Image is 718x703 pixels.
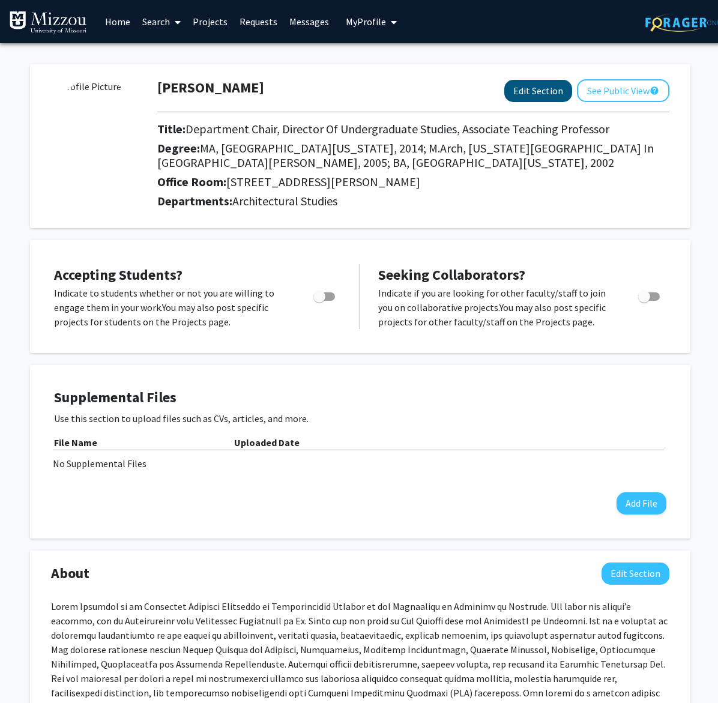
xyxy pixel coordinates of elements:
[234,1,283,43] a: Requests
[650,83,659,98] mat-icon: help
[504,80,572,102] button: Edit Section
[54,389,666,406] h4: Supplemental Files
[577,79,669,102] button: See Public View
[226,174,420,189] span: [STREET_ADDRESS][PERSON_NAME]
[99,1,136,43] a: Home
[9,649,51,694] iframe: Chat
[283,1,335,43] a: Messages
[157,79,264,97] h1: [PERSON_NAME]
[9,11,87,35] img: University of Missouri Logo
[617,492,666,514] button: Add File
[53,456,668,471] div: No Supplemental Files
[51,563,89,584] span: About
[157,140,654,170] span: MA, [GEOGRAPHIC_DATA][US_STATE], 2014; M.Arch, [US_STATE][GEOGRAPHIC_DATA] In [GEOGRAPHIC_DATA][P...
[136,1,187,43] a: Search
[602,563,669,585] button: Edit About
[54,411,666,426] p: Use this section to upload files such as CVs, articles, and more.
[54,286,291,329] p: Indicate to students whether or not you are willing to engage them in your work. You may also pos...
[309,286,342,304] div: Toggle
[157,141,669,170] h2: Degree:
[51,79,141,169] img: Profile Picture
[157,175,669,189] h2: Office Room:
[54,265,183,284] span: Accepting Students?
[148,194,678,208] h2: Departments:
[378,265,525,284] span: Seeking Collaborators?
[232,193,337,208] span: Architectural Studies
[633,286,666,304] div: Toggle
[187,1,234,43] a: Projects
[54,436,97,448] b: File Name
[186,121,609,136] span: Department Chair, Director Of Undergraduate Studies, Associate Teaching Professor
[378,286,615,329] p: Indicate if you are looking for other faculty/staff to join you on collaborative projects. You ma...
[234,436,300,448] b: Uploaded Date
[346,16,386,28] span: My Profile
[157,122,669,136] h2: Title:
